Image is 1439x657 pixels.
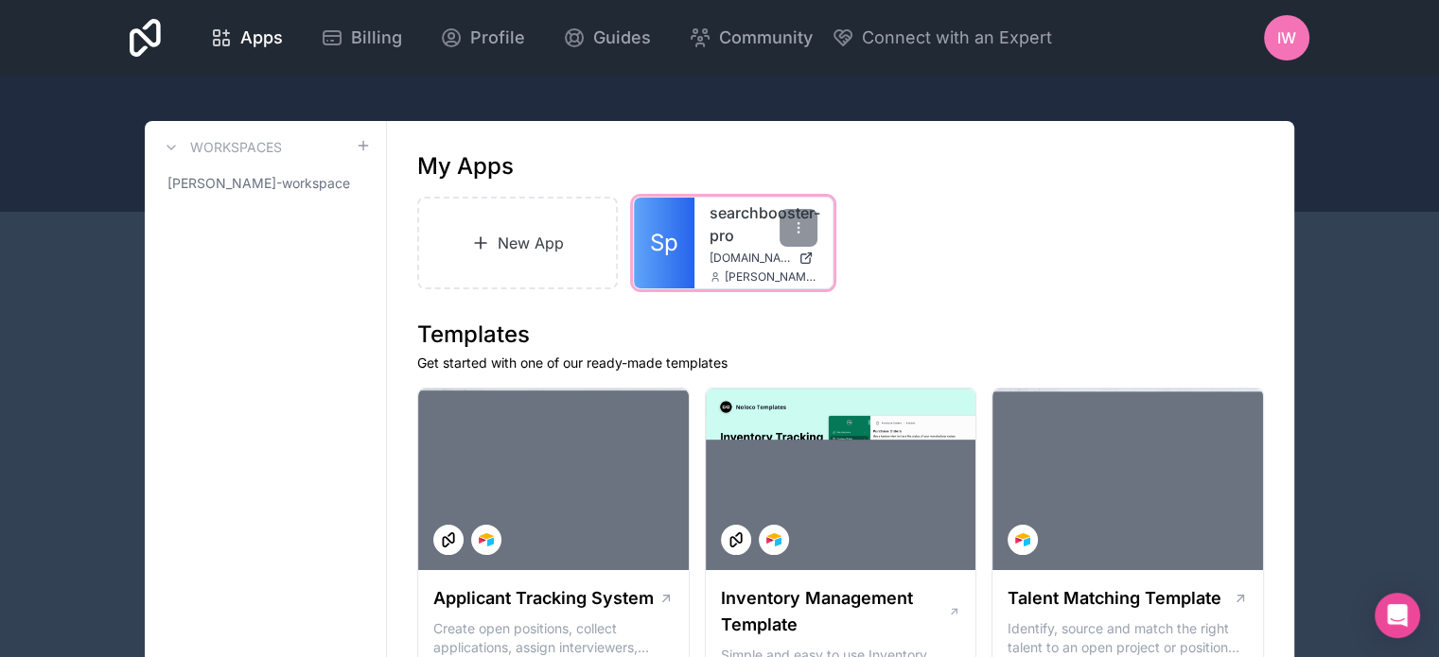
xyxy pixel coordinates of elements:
[1008,585,1221,612] h1: Talent Matching Template
[160,166,371,200] a: [PERSON_NAME]-workspace
[719,25,813,51] span: Community
[433,585,654,612] h1: Applicant Tracking System
[634,198,694,288] a: Sp
[862,25,1052,51] span: Connect with an Expert
[306,17,417,59] a: Billing
[190,138,282,157] h3: Workspaces
[470,25,525,51] span: Profile
[351,25,402,51] span: Billing
[433,619,674,657] p: Create open positions, collect applications, assign interviewers, centralise candidate feedback a...
[710,201,817,247] a: searchbooster-pro
[710,251,791,266] span: [DOMAIN_NAME]
[1015,532,1030,547] img: Airtable Logo
[479,532,494,547] img: Airtable Logo
[160,136,282,159] a: Workspaces
[167,174,350,193] span: [PERSON_NAME]-workspace
[832,25,1052,51] button: Connect with an Expert
[593,25,651,51] span: Guides
[721,585,948,638] h1: Inventory Management Template
[417,151,514,182] h1: My Apps
[195,17,298,59] a: Apps
[548,17,666,59] a: Guides
[1008,619,1248,657] p: Identify, source and match the right talent to an open project or position with our Talent Matchi...
[240,25,283,51] span: Apps
[1277,26,1296,49] span: iw
[417,320,1264,350] h1: Templates
[725,269,817,285] span: [PERSON_NAME][EMAIL_ADDRESS][PERSON_NAME][DOMAIN_NAME]
[1375,593,1420,638] div: Open Intercom Messenger
[417,197,618,289] a: New App
[766,532,781,547] img: Airtable Logo
[674,17,828,59] a: Community
[650,228,678,258] span: Sp
[710,251,817,266] a: [DOMAIN_NAME]
[417,354,1264,372] p: Get started with one of our ready-made templates
[425,17,540,59] a: Profile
